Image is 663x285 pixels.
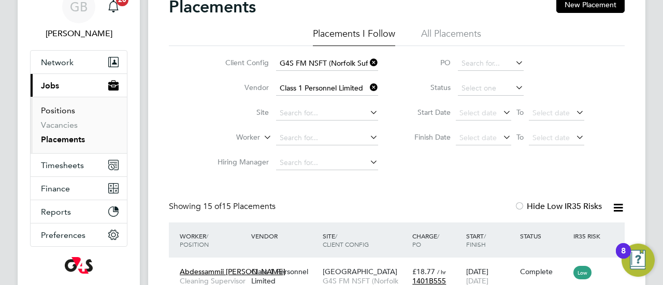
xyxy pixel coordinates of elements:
span: Select date [459,133,497,142]
span: / Finish [466,232,486,248]
button: Finance [31,177,127,200]
span: Network [41,57,74,67]
button: Reports [31,200,127,223]
a: Positions [41,106,75,115]
input: Search for... [276,156,378,170]
label: Worker [200,132,260,143]
label: Status [404,83,451,92]
span: Timesheets [41,160,84,170]
label: Hide Low IR35 Risks [514,201,602,212]
span: / Position [180,232,209,248]
span: / PO [412,232,439,248]
div: Showing [169,201,278,212]
li: All Placements [421,27,481,46]
span: / hr [437,268,446,276]
span: Select date [532,108,570,117]
span: Finance [41,184,70,193]
label: PO [404,58,451,67]
div: Complete [520,267,569,276]
div: Site [320,227,410,253]
span: [GEOGRAPHIC_DATA] [323,267,397,276]
a: Abdessammii [PERSON_NAME]Cleaning SupervisorClass 1 Personnel Limited[GEOGRAPHIC_DATA]G4S FM NSFT... [177,261,625,270]
div: Status [517,227,571,245]
div: Jobs [31,97,127,153]
label: Start Date [404,108,451,117]
a: Vacancies [41,120,78,130]
button: Jobs [31,74,127,97]
div: Worker [177,227,249,253]
button: Timesheets [31,154,127,176]
div: Start [464,227,517,253]
span: Gianni Bernardi [30,27,127,40]
label: Finish Date [404,132,451,142]
div: Vendor [249,227,320,245]
input: Search for... [458,56,524,71]
label: Client Config [209,58,269,67]
span: To [513,130,527,144]
span: 15 of [203,201,222,212]
div: Charge [410,227,464,253]
span: Low [573,266,592,279]
li: Placements I Follow [313,27,395,46]
img: g4s-logo-retina.png [65,257,93,274]
label: Hiring Manager [209,157,269,167]
input: Search for... [276,131,378,145]
input: Search for... [276,106,378,121]
span: To [513,106,527,119]
button: Network [31,51,127,73]
button: Open Resource Center, 8 new notifications [622,244,655,277]
span: Abdessammii [PERSON_NAME] [180,267,285,276]
a: Go to home page [30,257,127,274]
span: Jobs [41,81,59,91]
label: Vendor [209,83,269,92]
button: Preferences [31,223,127,246]
span: / Client Config [323,232,369,248]
span: Select date [459,108,497,117]
span: 15 Placements [203,201,276,212]
label: Site [209,108,269,117]
div: 8 [621,251,626,264]
div: IR35 Risk [571,227,607,245]
input: Search for... [276,81,378,96]
span: Select date [532,133,570,142]
span: Reports [41,207,71,217]
a: Placements [41,134,85,144]
span: £18.77 [412,267,435,276]
input: Search for... [276,56,378,71]
span: Preferences [41,230,85,240]
input: Select one [458,81,524,96]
